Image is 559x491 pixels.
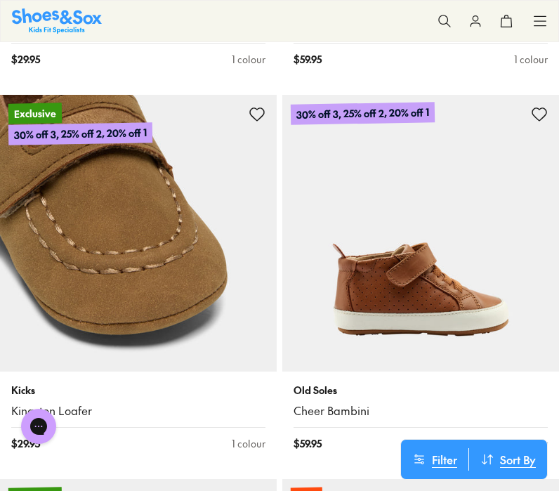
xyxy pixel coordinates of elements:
[232,436,265,451] div: 1 colour
[11,383,265,398] p: Kicks
[514,436,548,451] div: 1 colour
[294,383,548,398] p: Old Soles
[294,436,322,451] span: $ 59.95
[8,101,63,126] p: Exclusive
[14,404,63,449] iframe: Gorgias live chat messenger
[282,95,559,372] a: 30% off 3, 25% off 2, 20% off 1
[232,52,265,67] div: 1 colour
[294,52,322,67] span: $ 59.95
[8,118,153,150] p: 30% off 3, 25% off 2, 20% off 1
[11,52,40,67] span: $ 29.95
[294,403,548,419] a: Cheer Bambini
[500,451,536,468] span: Sort By
[469,448,547,471] button: Sort By
[291,102,435,125] p: 30% off 3, 25% off 2, 20% off 1
[12,8,102,33] img: SNS_Logo_Responsive.svg
[401,448,468,471] button: Filter
[11,436,40,451] span: $ 29.95
[11,403,265,419] a: Kingston Loafer
[514,52,548,67] div: 1 colour
[12,8,102,33] a: Shoes & Sox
